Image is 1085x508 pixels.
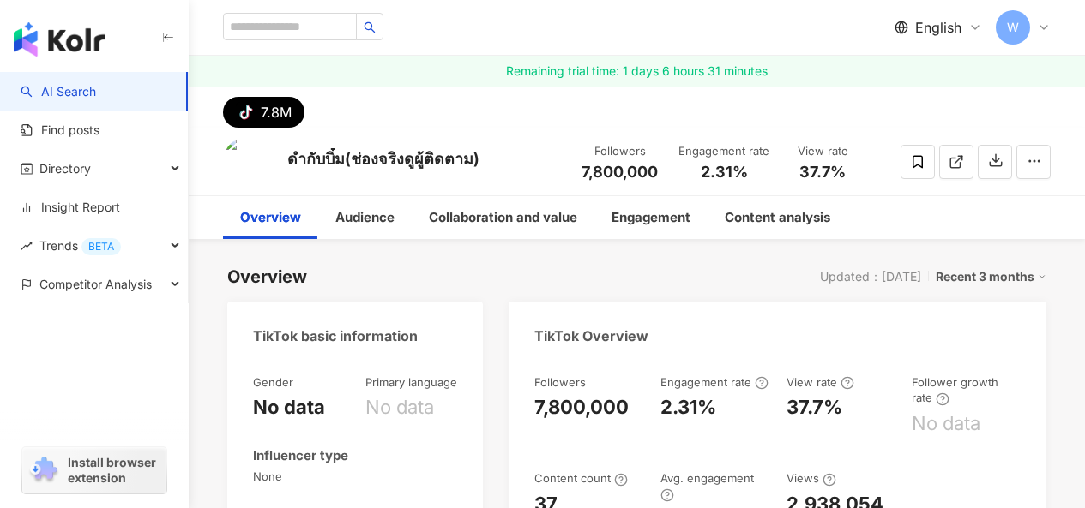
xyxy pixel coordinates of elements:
div: Avg. engagement [660,470,769,502]
div: Followers [582,143,658,160]
div: Followers [534,374,586,390]
span: 2.31% [701,164,748,181]
div: Content count [534,470,628,486]
div: Follower growth rate [912,374,1021,406]
div: Updated：[DATE] [820,270,921,284]
div: Engagement rate [678,143,769,160]
div: 7.8M [261,100,292,124]
img: chrome extension [27,457,60,484]
div: TikTok Overview [534,326,648,345]
span: Competitor Analysis [39,265,152,303]
div: BETA [81,238,121,255]
div: View rate [787,374,854,390]
div: Engagement [612,207,690,228]
div: Views [787,470,836,486]
div: Overview [240,207,301,228]
span: Directory [39,149,91,188]
div: Content analysis [725,207,830,228]
div: No data [365,394,434,421]
img: logo [14,22,105,57]
a: chrome extensionInstall browser extension [22,447,166,493]
div: Recent 3 months [936,266,1046,288]
div: No data [253,394,325,421]
span: Trends [39,226,121,265]
a: Find posts [21,122,99,139]
div: TikTok basic information [253,326,418,345]
span: search [364,21,376,33]
span: 37.7% [799,164,846,181]
span: W [1007,18,1019,37]
span: rise [21,240,33,252]
div: Overview [227,265,307,289]
img: KOL Avatar [223,136,274,188]
div: No data [912,410,980,437]
div: Primary language [365,374,457,390]
div: 7,800,000 [534,394,629,421]
span: 7,800,000 [582,163,658,181]
span: None [253,469,457,484]
div: 2.31% [660,394,716,421]
a: Insight Report [21,199,120,216]
div: Influencer type [253,446,348,464]
div: Engagement rate [660,374,769,390]
div: Collaboration and value [429,207,577,228]
div: View rate [790,143,855,160]
div: Gender [253,374,293,390]
div: ดำกับบิ๋ม(ช่องจริงดูผู้ติดตาม) [287,148,479,170]
span: English [915,18,961,37]
a: searchAI Search [21,83,96,100]
span: Install browser extension [68,455,161,486]
div: Audience [335,207,395,228]
button: 7.8M [223,97,304,128]
div: 37.7% [787,394,842,421]
a: Remaining trial time: 1 days 6 hours 31 minutes [189,56,1085,87]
